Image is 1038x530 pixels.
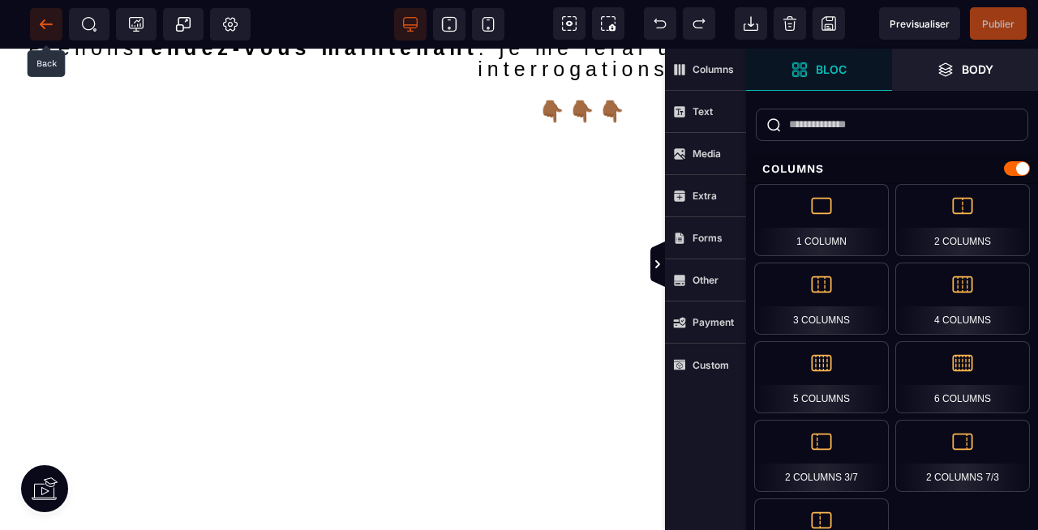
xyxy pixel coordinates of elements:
[175,16,191,32] span: Popup
[553,7,585,40] span: View components
[754,420,889,492] div: 2 Columns 3/7
[693,63,734,75] strong: Columns
[746,154,1038,184] div: Columns
[895,420,1030,492] div: 2 Columns 7/3
[693,359,729,371] strong: Custom
[693,190,717,202] strong: Extra
[746,49,892,91] span: Open Blocks
[222,16,238,32] span: Setting Body
[895,341,1030,413] div: 6 Columns
[693,274,718,286] strong: Other
[890,18,950,30] span: Previsualiser
[128,16,144,32] span: Tracking
[892,49,1038,91] span: Open Layer Manager
[754,263,889,335] div: 3 Columns
[693,105,713,118] strong: Text
[879,7,960,40] span: Preview
[754,341,889,413] div: 5 Columns
[693,316,734,328] strong: Payment
[895,184,1030,256] div: 2 Columns
[982,18,1014,30] span: Publier
[592,7,624,40] span: Screenshot
[895,263,1030,335] div: 4 Columns
[81,16,97,32] span: SEO
[754,184,889,256] div: 1 Column
[693,232,723,244] strong: Forms
[693,147,721,160] strong: Media
[816,63,847,75] strong: Bloc
[962,63,993,75] strong: Body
